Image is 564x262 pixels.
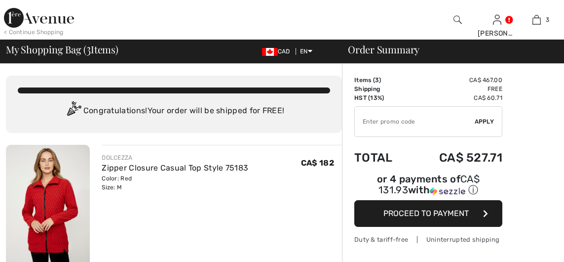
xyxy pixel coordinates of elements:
span: 3 [375,77,379,84]
td: CA$ 60.71 [410,93,502,102]
img: Sezzle [430,187,465,196]
td: Free [410,85,502,93]
span: CA$ 182 [301,158,334,168]
span: Proceed to Payment [383,209,469,218]
img: My Bag [532,14,541,26]
span: EN [300,48,312,55]
img: search the website [453,14,462,26]
td: Shipping [354,85,410,93]
input: Promo code [355,107,475,136]
a: Zipper Closure Casual Top Style 75183 [102,163,248,173]
td: CA$ 467.00 [410,76,502,85]
div: < Continue Shopping [4,28,64,37]
div: Order Summary [336,44,558,54]
div: or 4 payments ofCA$ 131.93withSezzle Click to learn more about Sezzle [354,175,502,200]
span: CA$ 131.93 [378,173,480,196]
button: Proceed to Payment [354,200,502,227]
span: CAD [262,48,294,55]
td: Items ( ) [354,76,410,85]
div: DOLCEZZA [102,153,248,162]
td: Total [354,141,410,175]
td: CA$ 527.71 [410,141,502,175]
span: My Shopping Bag ( Items) [6,44,118,54]
div: [PERSON_NAME] [478,28,516,39]
img: 1ère Avenue [4,8,74,28]
img: Congratulation2.svg [64,101,83,121]
img: Canadian Dollar [262,48,278,56]
a: Sign In [493,15,501,24]
img: My Info [493,14,501,26]
td: HST (13%) [354,93,410,102]
a: 3 [517,14,556,26]
div: Color: Red Size: M [102,174,248,192]
span: 3 [546,15,549,24]
div: Duty & tariff-free | Uninterrupted shipping [354,235,502,244]
span: 3 [86,42,91,55]
span: Apply [475,117,494,126]
div: Congratulations! Your order will be shipped for FREE! [18,101,330,121]
div: or 4 payments of with [354,175,502,197]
